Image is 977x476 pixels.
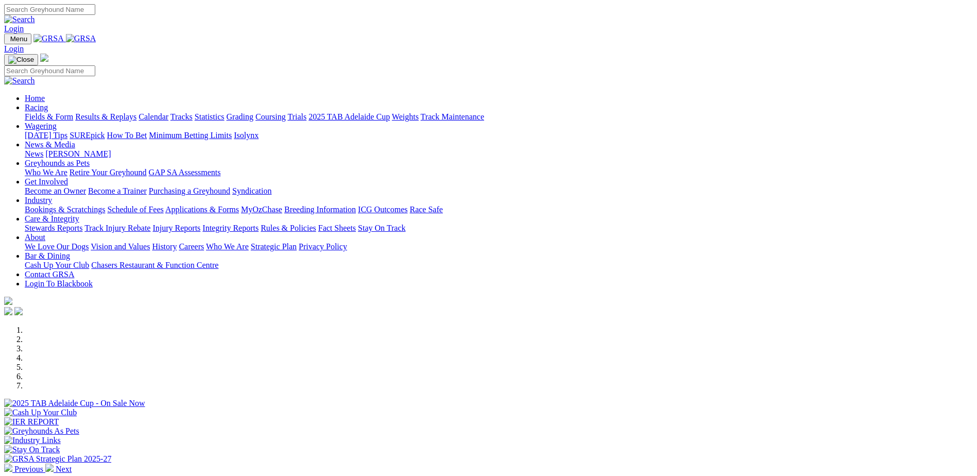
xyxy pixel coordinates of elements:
a: Integrity Reports [202,224,259,232]
div: Bar & Dining [25,261,973,270]
a: About [25,233,45,242]
a: Login To Blackbook [25,279,93,288]
a: Statistics [195,112,225,121]
div: News & Media [25,149,973,159]
input: Search [4,4,95,15]
a: 2025 TAB Adelaide Cup [308,112,390,121]
a: MyOzChase [241,205,282,214]
a: Become a Trainer [88,186,147,195]
a: Track Maintenance [421,112,484,121]
a: Trials [287,112,306,121]
img: logo-grsa-white.png [40,54,48,62]
a: Grading [227,112,253,121]
img: IER REPORT [4,417,59,427]
a: Care & Integrity [25,214,79,223]
a: Careers [179,242,204,251]
img: Greyhounds As Pets [4,427,79,436]
a: News & Media [25,140,75,149]
a: Results & Replays [75,112,136,121]
a: Calendar [139,112,168,121]
div: Racing [25,112,973,122]
a: Greyhounds as Pets [25,159,90,167]
img: GRSA [33,34,64,43]
img: Search [4,15,35,24]
a: Minimum Betting Limits [149,131,232,140]
a: Schedule of Fees [107,205,163,214]
button: Toggle navigation [4,54,38,65]
span: Next [56,465,72,473]
a: Vision and Values [91,242,150,251]
a: Racing [25,103,48,112]
a: Next [45,465,72,473]
a: How To Bet [107,131,147,140]
a: Get Involved [25,177,68,186]
img: 2025 TAB Adelaide Cup - On Sale Now [4,399,145,408]
div: Greyhounds as Pets [25,168,973,177]
a: Race Safe [409,205,442,214]
a: Weights [392,112,419,121]
a: Tracks [170,112,193,121]
a: Coursing [255,112,286,121]
img: GRSA [66,34,96,43]
span: Previous [14,465,43,473]
a: Bar & Dining [25,251,70,260]
img: Cash Up Your Club [4,408,77,417]
img: Search [4,76,35,86]
span: Menu [10,35,27,43]
a: Purchasing a Greyhound [149,186,230,195]
img: logo-grsa-white.png [4,297,12,305]
a: Fields & Form [25,112,73,121]
a: Strategic Plan [251,242,297,251]
a: Fact Sheets [318,224,356,232]
a: Isolynx [234,131,259,140]
a: [PERSON_NAME] [45,149,111,158]
a: GAP SA Assessments [149,168,221,177]
img: Industry Links [4,436,61,445]
button: Toggle navigation [4,33,31,44]
a: Injury Reports [152,224,200,232]
a: Track Injury Rebate [84,224,150,232]
a: Industry [25,196,52,205]
a: Retire Your Greyhound [70,168,147,177]
a: Previous [4,465,45,473]
a: ICG Outcomes [358,205,407,214]
a: Syndication [232,186,271,195]
a: History [152,242,177,251]
div: About [25,242,973,251]
img: GRSA Strategic Plan 2025-27 [4,454,111,464]
img: Stay On Track [4,445,60,454]
a: Breeding Information [284,205,356,214]
a: Contact GRSA [25,270,74,279]
div: Industry [25,205,973,214]
a: Privacy Policy [299,242,347,251]
a: News [25,149,43,158]
a: SUREpick [70,131,105,140]
img: twitter.svg [14,307,23,315]
a: Login [4,24,24,33]
a: We Love Our Dogs [25,242,89,251]
img: Close [8,56,34,64]
a: Login [4,44,24,53]
img: facebook.svg [4,307,12,315]
div: Get Involved [25,186,973,196]
a: Become an Owner [25,186,86,195]
a: [DATE] Tips [25,131,67,140]
a: Who We Are [206,242,249,251]
input: Search [4,65,95,76]
div: Wagering [25,131,973,140]
img: chevron-right-pager-white.svg [45,464,54,472]
a: Wagering [25,122,57,130]
a: Home [25,94,45,103]
div: Care & Integrity [25,224,973,233]
a: Stewards Reports [25,224,82,232]
a: Stay On Track [358,224,405,232]
a: Chasers Restaurant & Function Centre [91,261,218,269]
a: Bookings & Scratchings [25,205,105,214]
img: chevron-left-pager-white.svg [4,464,12,472]
a: Who We Are [25,168,67,177]
a: Applications & Forms [165,205,239,214]
a: Cash Up Your Club [25,261,89,269]
a: Rules & Policies [261,224,316,232]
